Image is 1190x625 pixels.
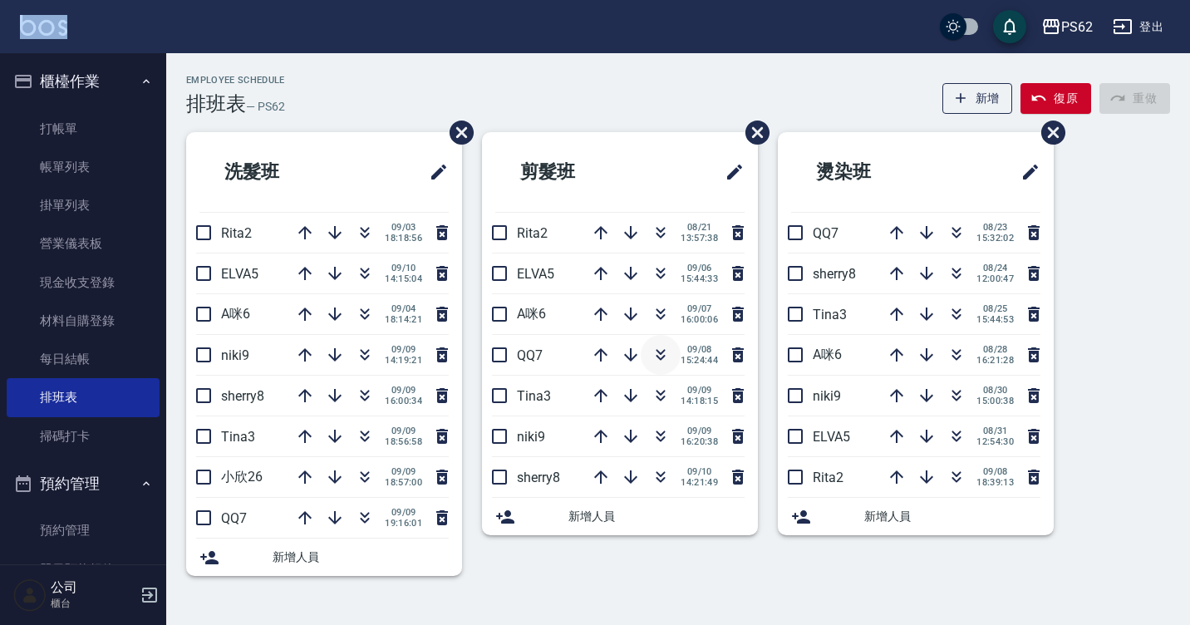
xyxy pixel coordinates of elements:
[517,388,551,404] span: Tina3
[976,233,1014,244] span: 15:32:02
[7,186,160,224] a: 掛單列表
[681,385,718,396] span: 09/09
[681,355,718,366] span: 15:24:44
[7,224,160,263] a: 營業儀表板
[385,436,422,447] span: 18:56:58
[1035,10,1099,44] button: PS62
[517,225,548,241] span: Rita2
[993,10,1026,43] button: save
[1029,108,1068,157] span: 刪除班表
[13,578,47,612] img: Person
[715,152,745,192] span: 修改班表的標題
[517,347,543,363] span: QQ7
[20,15,67,36] img: Logo
[221,347,249,363] span: niki9
[385,303,422,314] span: 09/04
[681,466,718,477] span: 09/10
[7,302,160,340] a: 材料自購登錄
[976,385,1014,396] span: 08/30
[7,60,160,103] button: 櫃檯作業
[681,273,718,284] span: 15:44:33
[681,426,718,436] span: 09/09
[7,550,160,588] a: 單日預約紀錄
[976,222,1014,233] span: 08/23
[681,477,718,488] span: 14:21:49
[385,426,422,436] span: 09/09
[246,98,285,116] h6: — PS62
[221,469,263,485] span: 小欣26
[568,508,745,525] span: 新增人員
[813,266,856,282] span: sherry8
[385,385,422,396] span: 09/09
[186,539,462,576] div: 新增人員
[813,470,843,485] span: Rita2
[813,225,838,241] span: QQ7
[864,508,1040,525] span: 新增人員
[419,152,449,192] span: 修改班表的標題
[1020,83,1091,114] button: 復原
[976,436,1014,447] span: 12:54:30
[385,477,422,488] span: 18:57:00
[221,306,250,322] span: A咪6
[495,142,657,202] h2: 剪髮班
[385,273,422,284] span: 14:15:04
[385,355,422,366] span: 14:19:21
[681,222,718,233] span: 08/21
[7,110,160,148] a: 打帳單
[681,436,718,447] span: 16:20:38
[221,388,264,404] span: sherry8
[385,344,422,355] span: 09/09
[437,108,476,157] span: 刪除班表
[681,396,718,406] span: 14:18:15
[1106,12,1170,42] button: 登出
[1061,17,1093,37] div: PS62
[385,518,422,529] span: 19:16:01
[1011,152,1040,192] span: 修改班表的標題
[778,498,1054,535] div: 新增人員
[976,355,1014,366] span: 16:21:28
[385,314,422,325] span: 18:14:21
[813,429,850,445] span: ELVA5
[681,303,718,314] span: 09/07
[681,263,718,273] span: 09/06
[221,266,258,282] span: ELVA5
[221,429,255,445] span: Tina3
[976,314,1014,325] span: 15:44:53
[7,417,160,455] a: 掃碼打卡
[976,396,1014,406] span: 15:00:38
[517,429,545,445] span: niki9
[681,344,718,355] span: 09/08
[385,466,422,477] span: 09/09
[681,233,718,244] span: 13:57:38
[976,426,1014,436] span: 08/31
[221,510,247,526] span: QQ7
[7,148,160,186] a: 帳單列表
[385,396,422,406] span: 16:00:34
[733,108,772,157] span: 刪除班表
[976,344,1014,355] span: 08/28
[186,92,246,116] h3: 排班表
[385,263,422,273] span: 09/10
[7,378,160,416] a: 排班表
[186,75,285,86] h2: Employee Schedule
[7,511,160,549] a: 預約管理
[813,347,842,362] span: A咪6
[681,314,718,325] span: 16:00:06
[517,266,554,282] span: ELVA5
[51,596,135,611] p: 櫃台
[517,470,560,485] span: sherry8
[791,142,953,202] h2: 燙染班
[813,307,847,322] span: Tina3
[813,388,841,404] span: niki9
[51,579,135,596] h5: 公司
[976,466,1014,477] span: 09/08
[976,263,1014,273] span: 08/24
[385,222,422,233] span: 09/03
[7,340,160,378] a: 每日結帳
[7,462,160,505] button: 預約管理
[482,498,758,535] div: 新增人員
[385,507,422,518] span: 09/09
[273,549,449,566] span: 新增人員
[942,83,1013,114] button: 新增
[199,142,361,202] h2: 洗髮班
